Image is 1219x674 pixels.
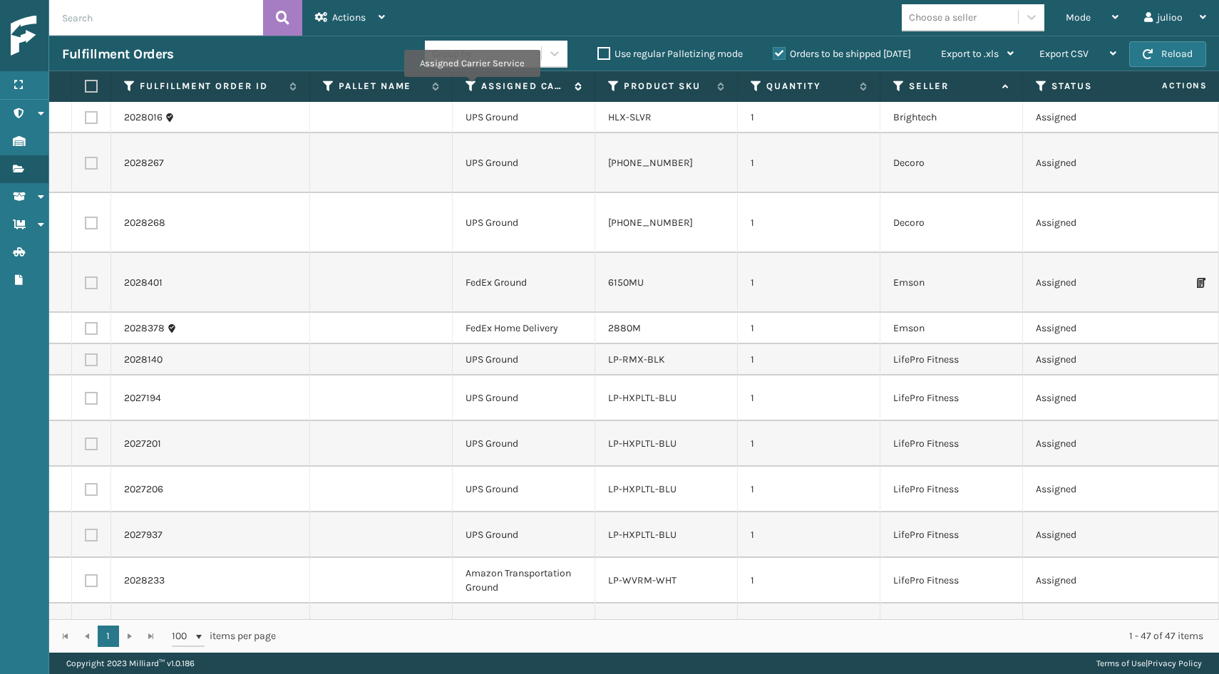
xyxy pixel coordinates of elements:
[124,276,163,290] a: 2028401
[880,344,1023,375] td: LifePro Fitness
[1117,74,1216,98] span: Actions
[738,193,880,253] td: 1
[124,437,161,451] a: 2027201
[172,629,193,643] span: 100
[608,483,677,495] a: LP-HXPLTL-BLU
[453,344,595,375] td: UPS Ground
[738,558,880,603] td: 1
[1023,102,1166,133] td: Assigned
[124,216,165,230] a: 2028268
[880,193,1023,253] td: Decoro
[453,512,595,558] td: UPS Ground
[172,626,276,647] span: items per page
[909,10,977,25] div: Choose a seller
[880,603,1023,649] td: LifePro Fitness
[608,111,652,123] a: HLX-SLVR
[124,110,163,125] a: 2028016
[880,102,1023,133] td: Brightech
[453,253,595,313] td: FedEx Ground
[453,193,595,253] td: UPS Ground
[453,603,595,649] td: UPS Ground
[880,133,1023,193] td: Decoro
[1023,467,1166,512] td: Assigned
[1023,133,1166,193] td: Assigned
[880,467,1023,512] td: LifePro Fitness
[608,529,677,541] a: LP-HXPLTL-BLU
[1039,48,1089,60] span: Export CSV
[62,46,173,63] h3: Fulfillment Orders
[608,217,693,229] a: [PHONE_NUMBER]
[608,437,677,450] a: LP-HXPLTL-BLU
[608,574,677,586] a: LP-WVRM-WHT
[738,467,880,512] td: 1
[1096,658,1146,668] a: Terms of Use
[453,558,595,603] td: Amazon Transportation Ground
[880,421,1023,467] td: LifePro Fitness
[1051,80,1138,93] label: Status
[608,353,665,365] a: LP-RMX-BLK
[481,80,567,93] label: Assigned Carrier Service
[766,80,853,93] label: Quantity
[880,313,1023,344] td: Emson
[453,133,595,193] td: UPS Ground
[738,102,880,133] td: 1
[608,392,677,404] a: LP-HXPLTL-BLU
[880,512,1023,558] td: LifePro Fitness
[608,157,693,169] a: [PHONE_NUMBER]
[124,353,163,367] a: 2028140
[1023,193,1166,253] td: Assigned
[1129,41,1206,67] button: Reload
[738,133,880,193] td: 1
[296,629,1203,643] div: 1 - 47 of 47 items
[1066,11,1091,24] span: Mode
[1023,375,1166,421] td: Assigned
[1023,512,1166,558] td: Assigned
[124,574,165,588] a: 2028233
[909,80,995,93] label: Seller
[1148,658,1202,668] a: Privacy Policy
[880,253,1023,313] td: Emson
[332,11,366,24] span: Actions
[608,276,644,289] a: 6150MU
[453,467,595,512] td: UPS Ground
[941,48,999,60] span: Export to .xls
[880,375,1023,421] td: LifePro Fitness
[1197,278,1205,288] i: Print Packing Slip
[1023,313,1166,344] td: Assigned
[597,48,743,60] label: Use regular Palletizing mode
[738,253,880,313] td: 1
[339,80,425,93] label: Pallet Name
[453,421,595,467] td: UPS Ground
[738,603,880,649] td: 1
[453,102,595,133] td: UPS Ground
[124,156,164,170] a: 2028267
[738,344,880,375] td: 1
[1023,558,1166,603] td: Assigned
[608,322,641,334] a: 2880M
[124,482,163,497] a: 2027206
[140,80,282,93] label: Fulfillment Order Id
[1023,421,1166,467] td: Assigned
[66,653,195,674] p: Copyright 2023 Milliard™ v 1.0.186
[432,46,472,61] div: Group by
[738,375,880,421] td: 1
[738,313,880,344] td: 1
[773,48,911,60] label: Orders to be shipped [DATE]
[453,313,595,344] td: FedEx Home Delivery
[1023,344,1166,375] td: Assigned
[11,16,139,56] img: logo
[624,80,710,93] label: Product SKU
[1096,653,1202,674] div: |
[738,512,880,558] td: 1
[453,375,595,421] td: UPS Ground
[124,528,163,542] a: 2027937
[124,321,165,336] a: 2028378
[1023,253,1166,313] td: Assigned
[124,391,161,405] a: 2027194
[880,558,1023,603] td: LifePro Fitness
[1023,603,1166,649] td: Assigned
[738,421,880,467] td: 1
[98,626,119,647] a: 1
